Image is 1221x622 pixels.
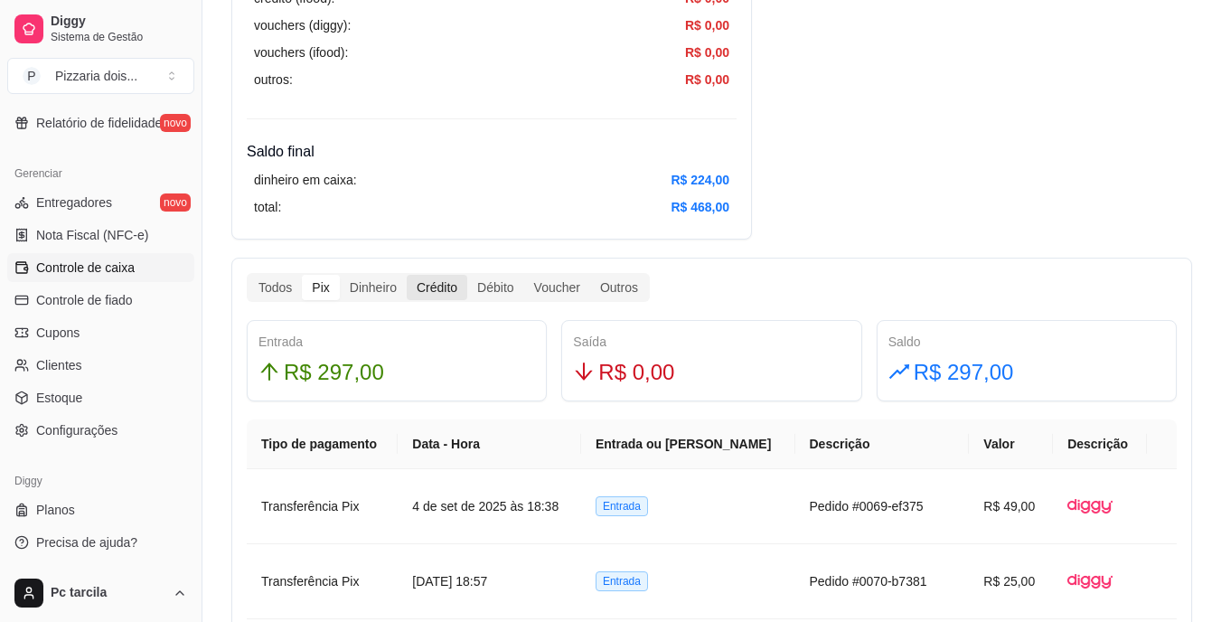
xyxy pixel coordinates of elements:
a: Configurações [7,416,194,445]
a: Controle de fiado [7,286,194,315]
span: Diggy [51,14,187,30]
article: R$ 468,00 [671,197,729,217]
div: Saída [573,332,850,352]
td: Pedido #0069-ef375 [795,469,970,544]
article: Transferência Pix [261,496,383,516]
article: R$ 25,00 [983,571,1038,591]
a: Relatório de fidelidadenovo [7,108,194,137]
article: R$ 0,00 [685,15,729,35]
span: arrow-down [573,361,595,382]
article: vouchers (diggy): [254,15,351,35]
article: dinheiro em caixa: [254,170,357,190]
div: Entrada [258,332,535,352]
span: Controle de fiado [36,291,133,309]
img: diggy [1067,484,1113,529]
div: Saldo [888,332,1165,352]
th: Valor [969,419,1053,469]
div: Voucher [524,275,590,300]
article: R$ 49,00 [983,496,1038,516]
span: Entrada [596,496,648,516]
span: Estoque [36,389,82,407]
span: Entrada [596,571,648,591]
div: Gerenciar [7,159,194,188]
button: Pc tarcila [7,571,194,615]
th: Data - Hora [398,419,581,469]
td: Pedido #0070-b7381 [795,544,970,619]
a: Estoque [7,383,194,412]
div: Dinheiro [340,275,407,300]
a: Clientes [7,351,194,380]
span: arrow-up [258,361,280,382]
span: Relatório de fidelidade [36,114,162,132]
th: Descrição [795,419,970,469]
article: R$ 224,00 [671,170,729,190]
span: rise [888,361,910,382]
span: Pc tarcila [51,585,165,601]
span: Configurações [36,421,117,439]
th: Entrada ou [PERSON_NAME] [581,419,795,469]
th: Descrição [1053,419,1146,469]
div: Pix [302,275,339,300]
div: Pizzaria dois ... [55,67,137,85]
a: Controle de caixa [7,253,194,282]
span: Precisa de ajuda? [36,533,137,551]
a: Cupons [7,318,194,347]
span: Clientes [36,356,82,374]
a: Entregadoresnovo [7,188,194,217]
span: Controle de caixa [36,259,135,277]
span: P [23,67,41,85]
article: R$ 0,00 [685,42,729,62]
span: Planos [36,501,75,519]
article: [DATE] 18:57 [412,571,567,591]
article: R$ 0,00 [685,70,729,90]
span: Entregadores [36,193,112,212]
div: Débito [467,275,523,300]
a: Planos [7,495,194,524]
span: R$ 297,00 [284,355,384,390]
a: Precisa de ajuda? [7,528,194,557]
a: Nota Fiscal (NFC-e) [7,221,194,250]
button: Select a team [7,58,194,94]
div: Outros [590,275,648,300]
span: Cupons [36,324,80,342]
span: Sistema de Gestão [51,30,187,44]
article: 4 de set de 2025 às 18:38 [412,496,567,516]
a: DiggySistema de Gestão [7,7,194,51]
span: Nota Fiscal (NFC-e) [36,226,148,244]
h4: Saldo final [247,141,737,163]
article: vouchers (ifood): [254,42,348,62]
div: Crédito [407,275,467,300]
img: diggy [1067,559,1113,604]
article: Transferência Pix [261,571,383,591]
article: outros: [254,70,293,90]
div: Todos [249,275,302,300]
span: R$ 297,00 [914,355,1014,390]
article: total: [254,197,281,217]
div: Diggy [7,466,194,495]
span: R$ 0,00 [598,355,674,390]
th: Tipo de pagamento [247,419,398,469]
